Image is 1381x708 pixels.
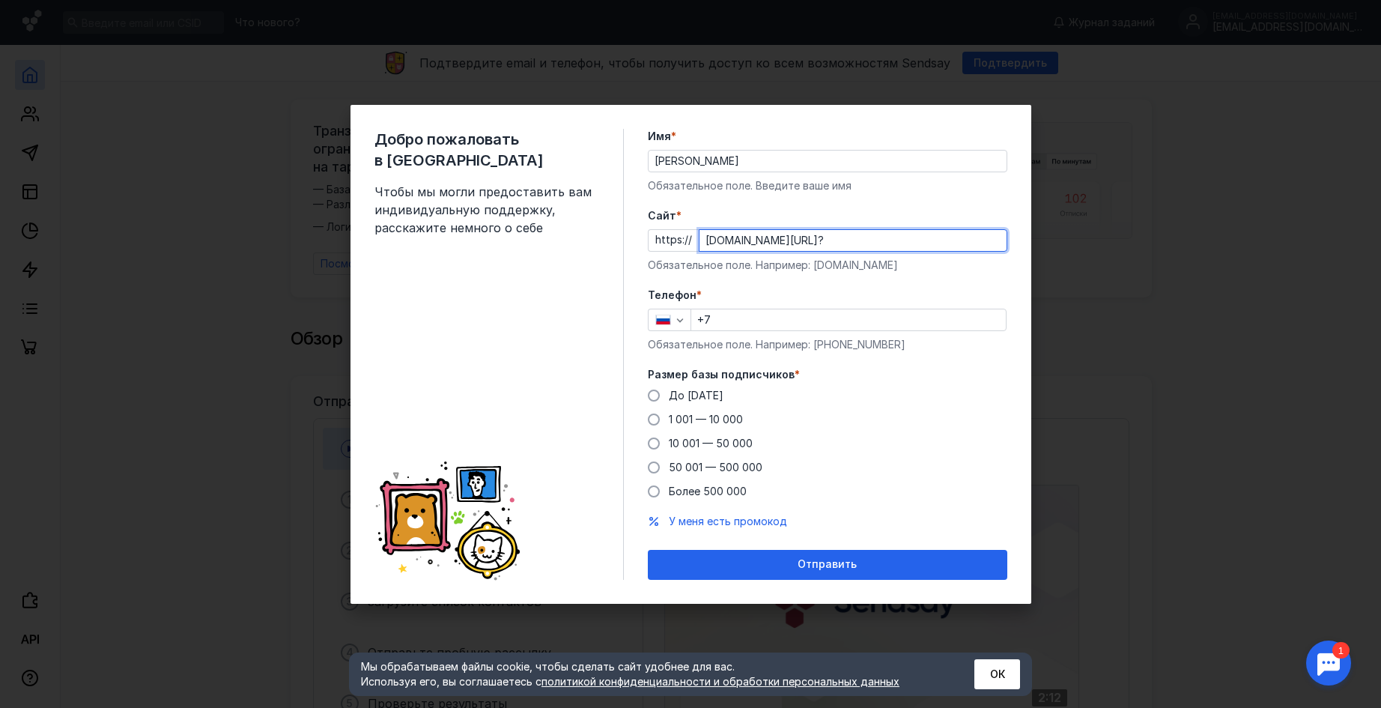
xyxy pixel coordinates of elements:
[34,9,51,25] div: 1
[648,550,1007,580] button: Отправить
[669,514,787,529] button: У меня есть промокод
[648,208,676,223] span: Cайт
[648,367,795,382] span: Размер базы подписчиков
[669,461,762,473] span: 50 001 — 500 000
[648,258,1007,273] div: Обязательное поле. Например: [DOMAIN_NAME]
[669,437,753,450] span: 10 001 — 50 000
[374,183,599,237] span: Чтобы мы могли предоставить вам индивидуальную поддержку, расскажите немного о себе
[648,178,1007,193] div: Обязательное поле. Введите ваше имя
[648,337,1007,352] div: Обязательное поле. Например: [PHONE_NUMBER]
[798,558,857,571] span: Отправить
[648,288,696,303] span: Телефон
[669,485,747,497] span: Более 500 000
[374,129,599,171] span: Добро пожаловать в [GEOGRAPHIC_DATA]
[541,675,899,688] a: политикой конфиденциальности и обработки персональных данных
[648,129,671,144] span: Имя
[361,659,938,689] div: Мы обрабатываем файлы cookie, чтобы сделать сайт удобнее для вас. Используя его, вы соглашаетесь c
[669,413,743,426] span: 1 001 — 10 000
[974,659,1020,689] button: ОК
[669,515,787,527] span: У меня есть промокод
[669,389,723,402] span: До [DATE]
